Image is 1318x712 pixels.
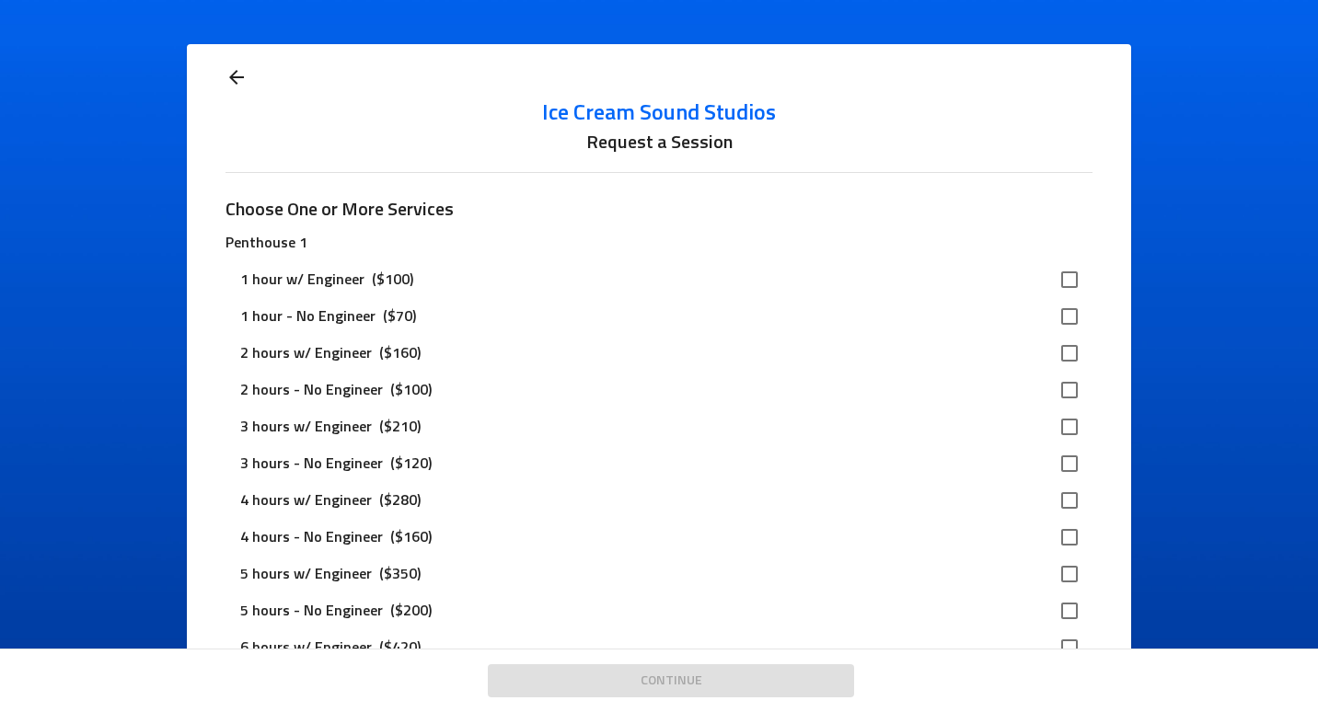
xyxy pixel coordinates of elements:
[225,261,1092,298] div: 1 hour w/ Engineer($100)
[225,592,1092,629] div: 5 hours - No Engineer($200)
[240,379,383,401] p: 2 hours - No Engineer
[372,416,428,438] p: ($210)
[225,232,1092,254] p: Penthouse 1
[240,526,383,548] p: 4 hours - No Engineer
[240,269,364,291] p: 1 hour w/ Engineer
[225,98,1092,128] a: Ice Cream Sound Studios
[240,305,376,327] p: 1 hour - No Engineer
[364,269,421,291] p: ($100)
[225,445,1092,482] div: 3 hours - No Engineer($120)
[240,416,372,438] p: 3 hours w/ Engineer
[225,335,1092,372] div: 2 hours w/ Engineer($160)
[240,453,383,475] p: 3 hours - No Engineer
[240,489,372,511] p: 4 hours w/ Engineer
[225,556,1092,592] div: 5 hours w/ Engineer($350)
[240,637,372,659] p: 6 hours w/ Engineer
[376,305,423,327] p: ($70)
[383,600,439,622] p: ($200)
[372,342,428,364] p: ($160)
[225,629,1092,666] div: 6 hours w/ Engineer($420)
[225,195,454,224] h6: Choose One or More Services
[372,563,428,585] p: ($350)
[372,637,428,659] p: ($420)
[225,519,1092,556] div: 4 hours - No Engineer($160)
[225,482,1092,519] div: 4 hours w/ Engineer($280)
[225,408,1092,445] div: 3 hours w/ Engineer($210)
[225,298,1092,335] div: 1 hour - No Engineer($70)
[240,600,383,622] p: 5 hours - No Engineer
[383,526,439,548] p: ($160)
[383,379,439,401] p: ($100)
[240,342,372,364] p: 2 hours w/ Engineer
[225,372,1092,408] div: 2 hours - No Engineer($100)
[372,489,428,511] p: ($280)
[240,563,372,585] p: 5 hours w/ Engineer
[225,128,1092,157] h6: Request a Session
[383,453,439,475] p: ($120)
